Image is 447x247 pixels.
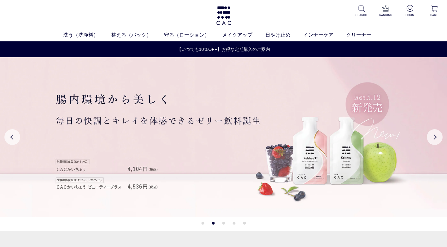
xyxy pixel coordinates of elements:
a: 守る（ローション） [164,31,222,39]
a: インナーケア [303,31,346,39]
a: 【いつでも10％OFF】お得な定期購入のご案内 [0,46,447,53]
a: 日やけ止め [265,31,303,39]
a: CART [426,5,442,17]
a: LOGIN [402,5,418,17]
a: SEARCH [354,5,369,17]
button: Next [427,129,443,145]
p: SEARCH [354,13,369,17]
button: 3 of 5 [222,222,225,225]
img: logo [215,6,232,25]
a: メイクアップ [222,31,265,39]
button: 2 of 5 [212,222,215,225]
p: RANKING [378,13,393,17]
button: 1 of 5 [201,222,204,225]
a: 洗う（洗浄料） [63,31,111,39]
button: 5 of 5 [243,222,246,225]
p: LOGIN [402,13,418,17]
a: 整える（パック） [111,31,164,39]
button: Previous [4,129,20,145]
button: 4 of 5 [232,222,235,225]
p: CART [426,13,442,17]
a: クリーナー [346,31,384,39]
a: RANKING [378,5,393,17]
